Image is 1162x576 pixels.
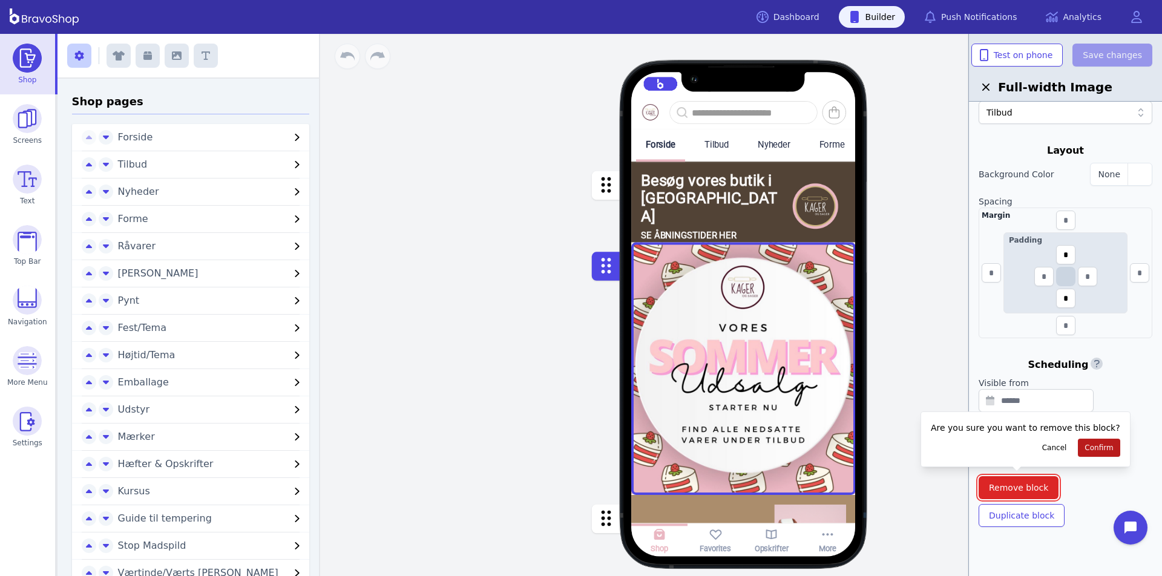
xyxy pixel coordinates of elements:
[979,377,1152,389] label: Visible from
[113,484,310,499] button: Kursus
[113,511,310,526] button: Guide til tempering
[651,544,668,553] div: Shop
[1085,443,1113,453] span: Confirm
[979,504,1065,527] button: Duplicate block
[979,195,1152,208] label: Spacing
[118,213,148,224] span: Forme
[1078,439,1120,457] button: Confirm
[113,266,310,281] button: [PERSON_NAME]
[979,358,1152,372] div: Scheduling
[13,136,42,145] span: Screens
[113,212,310,226] button: Forme
[118,267,199,279] span: [PERSON_NAME]
[819,544,836,553] div: More
[118,131,153,143] span: Forside
[113,538,310,553] button: Stop Madspild
[646,139,675,149] div: Forside
[839,6,905,28] a: Builder
[747,6,829,28] a: Dashboard
[20,196,34,206] span: Text
[72,93,310,114] h3: Shop pages
[118,240,156,252] span: Råvarer
[979,79,1152,96] h2: Full-width Image
[118,540,186,551] span: Stop Madspild
[118,159,148,170] span: Tilbud
[979,168,1054,180] label: Background Color
[113,321,310,335] button: Fest/Tema
[931,422,1120,457] div: Are you sure you want to remove this block?
[113,293,310,308] button: Pynt
[1009,235,1122,245] div: Padding
[979,476,1059,499] button: Remove block
[1042,443,1067,453] span: Cancel
[113,239,310,254] button: Råvarer
[1098,169,1120,179] span: None
[118,322,166,333] span: Fest/Tema
[7,378,48,387] span: More Menu
[118,485,150,497] span: Kursus
[113,375,310,390] button: Emballage
[113,157,310,172] button: Tilbud
[118,458,214,470] span: Hæfter & Opskrifter
[1090,163,1152,186] button: None
[700,544,731,553] div: Favorites
[979,143,1152,158] div: Layout
[755,544,789,553] div: Opskrifter
[758,139,790,149] div: Nyheder
[14,257,41,266] span: Top Bar
[113,430,310,444] button: Mærker
[113,348,310,362] button: Højtid/Tema
[982,49,1053,61] span: Test on phone
[118,376,169,388] span: Emballage
[819,139,845,149] div: Forme
[1072,44,1152,67] button: Save changes
[989,509,1054,522] span: Duplicate block
[113,402,310,417] button: Udstyr
[1036,6,1111,28] a: Analytics
[118,186,159,197] span: Nyheder
[1036,439,1074,457] button: Cancel
[118,349,176,361] span: Højtid/Tema
[118,295,140,306] span: Pynt
[1083,49,1142,61] span: Save changes
[631,162,856,250] button: Besøg vores butik i [GEOGRAPHIC_DATA]SE ÅBNINGSTIDER HER
[113,185,310,199] button: Nyheder
[113,130,310,145] button: Forside
[8,317,47,327] span: Navigation
[982,211,1010,220] div: Margin
[18,75,36,85] span: Shop
[971,44,1063,67] button: Test on phone
[914,6,1026,28] a: Push Notifications
[118,404,150,415] span: Udstyr
[13,438,42,448] span: Settings
[118,431,155,442] span: Mærker
[989,482,1048,494] span: Remove block
[986,106,1132,119] div: Tilbud
[118,512,212,524] span: Guide til tempering
[113,457,310,471] button: Hæfter & Opskrifter
[704,139,729,149] div: Tilbud
[10,8,79,25] img: BravoShop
